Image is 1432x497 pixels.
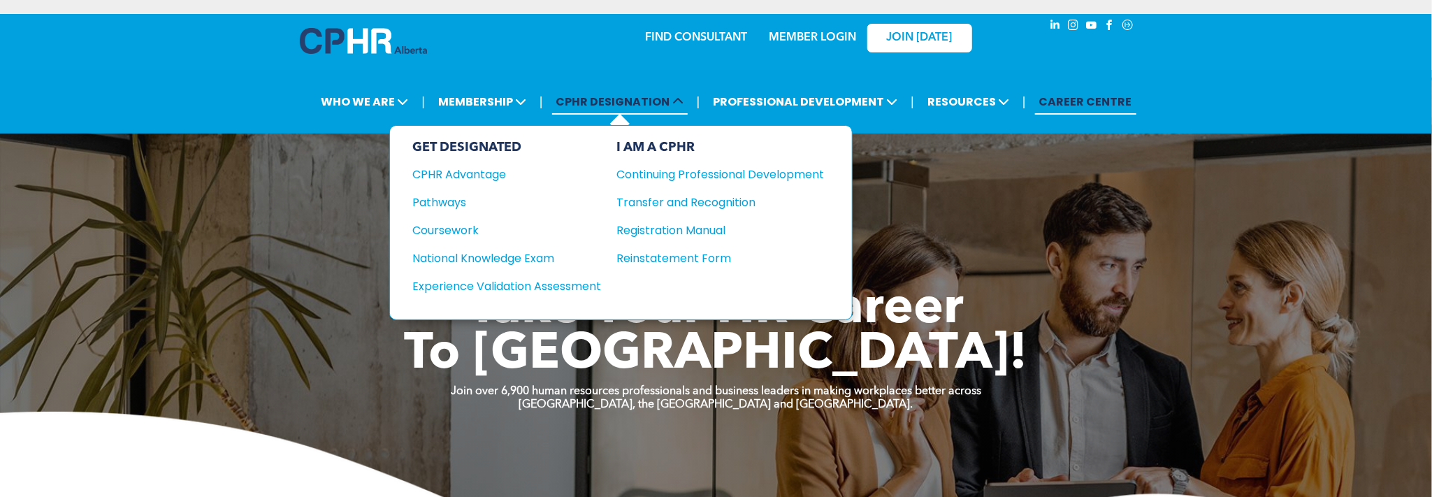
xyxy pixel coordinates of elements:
span: PROFESSIONAL DEVELOPMENT [709,89,902,115]
a: CPHR Advantage [412,166,601,183]
strong: Join over 6,900 human resources professionals and business leaders in making workplaces better ac... [451,386,981,397]
a: Pathways [412,194,601,211]
li: | [1022,87,1026,116]
a: youtube [1084,17,1099,36]
a: Experience Validation Assessment [412,278,601,295]
a: Coursework [412,222,601,239]
div: Continuing Professional Development [616,166,803,183]
div: Pathways [412,194,582,211]
div: I AM A CPHR [616,140,824,155]
span: MEMBERSHIP [434,89,530,115]
li: | [540,87,543,116]
div: GET DESIGNATED [412,140,601,155]
a: linkedin [1048,17,1063,36]
a: JOIN [DATE] [867,24,972,52]
span: JOIN [DATE] [887,31,953,45]
div: Reinstatement Form [616,250,803,267]
div: National Knowledge Exam [412,250,582,267]
a: CAREER CENTRE [1035,89,1136,115]
a: Transfer and Recognition [616,194,824,211]
span: WHO WE ARE [317,89,412,115]
a: National Knowledge Exam [412,250,601,267]
div: Transfer and Recognition [616,194,803,211]
a: instagram [1066,17,1081,36]
a: Continuing Professional Development [616,166,824,183]
strong: [GEOGRAPHIC_DATA], the [GEOGRAPHIC_DATA] and [GEOGRAPHIC_DATA]. [519,399,913,410]
li: | [911,87,914,116]
div: Experience Validation Assessment [412,278,582,295]
a: Reinstatement Form [616,250,824,267]
img: A blue and white logo for cp alberta [300,28,427,54]
a: MEMBER LOGIN [769,32,856,43]
li: | [697,87,700,116]
span: RESOURCES [923,89,1013,115]
span: CPHR DESIGNATION [552,89,688,115]
li: | [421,87,425,116]
div: Coursework [412,222,582,239]
div: Registration Manual [616,222,803,239]
div: CPHR Advantage [412,166,582,183]
span: To [GEOGRAPHIC_DATA]! [405,330,1028,380]
a: facebook [1102,17,1118,36]
a: FIND CONSULTANT [646,32,748,43]
a: Social network [1120,17,1136,36]
a: Registration Manual [616,222,824,239]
